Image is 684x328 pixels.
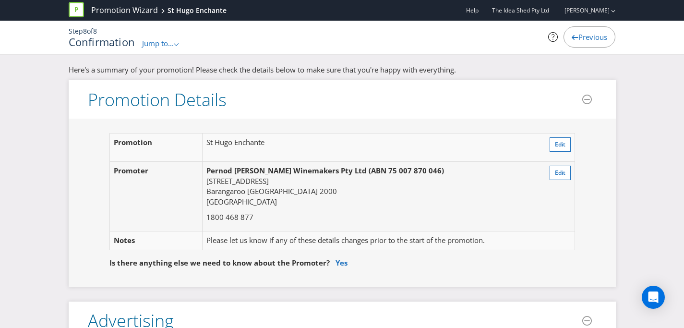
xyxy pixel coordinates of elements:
a: [PERSON_NAME] [555,6,610,14]
span: Previous [578,32,607,42]
span: Step [69,26,83,36]
td: Notes [109,231,203,250]
span: Edit [555,169,565,177]
span: [GEOGRAPHIC_DATA] [206,197,277,207]
span: Jump to... [142,38,174,48]
span: Pernod [PERSON_NAME] Winemakers Pty Ltd [206,166,367,175]
button: Edit [550,166,571,180]
h1: Confirmation [69,36,135,48]
p: 1800 468 877 [206,212,530,222]
div: Open Intercom Messenger [642,286,665,309]
span: 2000 [320,186,337,196]
span: Barangaroo [206,186,245,196]
span: 8 [93,26,97,36]
div: St Hugo Enchante [168,6,227,15]
td: Please let us know if any of these details changes prior to the start of the promotion. [203,231,534,250]
span: The Idea Shed Pty Ltd [492,6,549,14]
span: [GEOGRAPHIC_DATA] [247,186,318,196]
p: Here's a summary of your promotion! Please check the details below to make sure that you're happy... [69,65,616,75]
span: Is there anything else we need to know about the Promoter? [109,258,330,267]
a: Promotion Wizard [91,5,158,16]
span: Promoter [114,166,148,175]
span: (ABN 75 007 870 046) [369,166,444,175]
a: Help [466,6,479,14]
span: [STREET_ADDRESS] [206,176,269,186]
span: 8 [83,26,87,36]
button: Edit [550,137,571,152]
td: St Hugo Enchante [203,134,534,162]
span: Edit [555,140,565,148]
a: Yes [336,258,348,267]
td: Promotion [109,134,203,162]
h3: Promotion Details [88,90,227,109]
span: of [87,26,93,36]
